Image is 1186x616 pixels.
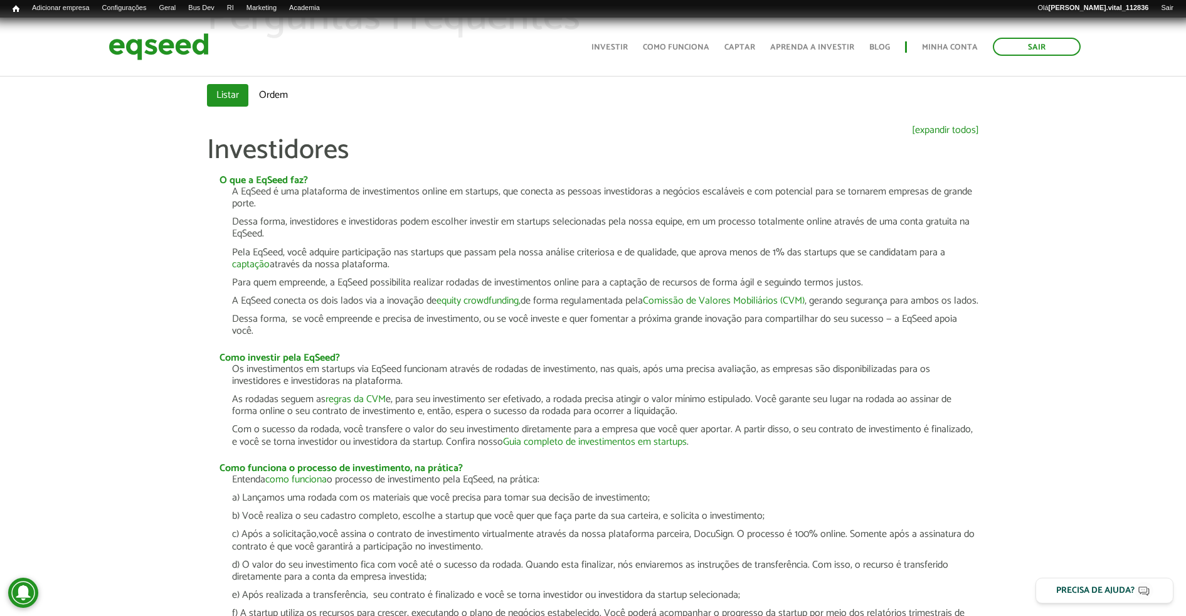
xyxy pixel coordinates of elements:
a: Comissão de Valores Mobiliários (CVM) [643,296,805,306]
p: Para quem empreende, a EqSeed possibilita realizar rodadas de investimentos online para a captaçã... [232,277,979,289]
span: Início [13,4,19,13]
a: Investir [591,43,628,51]
a: Como investir pela EqSeed? [220,353,340,363]
p: A EqSeed é uma plataforma de investimentos online em startups, que conecta as pessoas investidora... [232,186,979,210]
p: c) Após a solicitação,você assina o contrato de investimento virtualmente através da nossa plataf... [232,528,979,552]
p: Dessa forma, se você empreende e precisa de investimento, ou se você investe e quer fomentar a pr... [232,313,979,337]
a: equity crowdfunding, [437,296,521,306]
a: Blog [869,43,890,51]
strong: [PERSON_NAME].vital_112836 [1049,4,1149,11]
a: Como funciona o processo de investimento, na prática? [220,464,463,474]
p: As rodadas seguem as e, para seu investimento ser efetivado, a rodada precisa atingir o valor mín... [232,393,979,417]
p: A EqSeed conecta os dois lados via a inovação de de forma regulamentada pela , gerando segurança ... [232,295,979,307]
p: e) Após realizada a transferência, seu contrato é finalizado e você se torna investidor ou invest... [232,589,979,601]
a: Captar [724,43,755,51]
p: b) Você realiza o seu cadastro completo, escolhe a startup que você quer que faça parte da sua ca... [232,510,979,522]
a: Configurações [96,3,153,13]
p: Pela EqSeed, você adquire participação nas startups que passam pela nossa análise criteriosa e de... [232,247,979,270]
a: Adicionar empresa [26,3,96,13]
a: [expandir todos] [912,125,979,135]
a: Ordem [250,84,297,107]
h3: Investidores [207,135,979,166]
a: Sair [1155,3,1180,13]
p: Dessa forma, investidores e investidoras podem escolher investir em startups selecionadas pela no... [232,216,979,240]
p: a) Lançamos uma rodada com os materiais que você precisa para tomar sua decisão de investimento; [232,492,979,504]
a: RI [221,3,240,13]
a: Como funciona [643,43,709,51]
a: Olá[PERSON_NAME].vital_112836 [1031,3,1155,13]
a: Listar [207,84,248,107]
a: Início [6,3,26,15]
a: Guia completo de investimentos em startups [503,437,687,447]
a: Academia [283,3,326,13]
a: regras da CVM [326,395,386,405]
p: Entenda o processo de investimento pela EqSeed, na prática: [232,474,979,486]
a: Minha conta [922,43,978,51]
img: EqSeed [109,30,209,63]
a: O que a EqSeed faz? [220,176,308,186]
a: Sair [993,38,1081,56]
a: Bus Dev [182,3,221,13]
p: Os investimentos em startups via EqSeed funcionam através de rodadas de investimento, nas quais, ... [232,363,979,387]
a: Marketing [240,3,283,13]
a: como funciona [265,475,327,485]
p: Com o sucesso da rodada, você transfere o valor do seu investimento diretamente para a empresa qu... [232,423,979,447]
a: Aprenda a investir [770,43,854,51]
p: d) O valor do seu investimento fica com você até o sucesso da rodada. Quando esta finalizar, nós ... [232,559,979,583]
a: captação [232,260,270,270]
a: Geral [152,3,182,13]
